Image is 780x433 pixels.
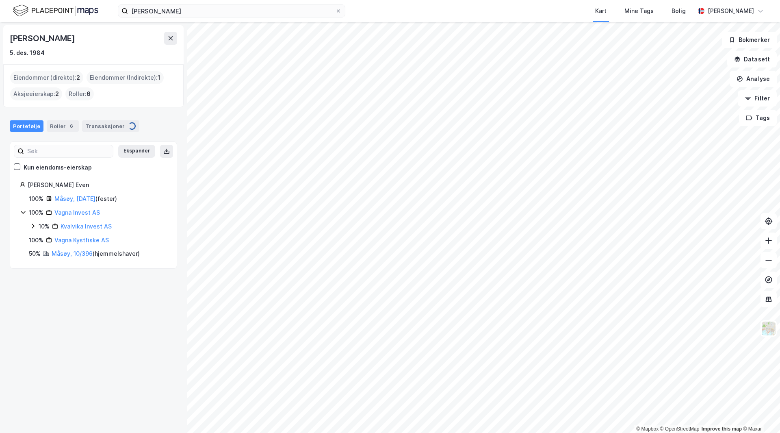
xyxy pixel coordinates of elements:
[87,89,91,99] span: 6
[128,122,136,130] img: spinner.a6d8c91a73a9ac5275cf975e30b51cfb.svg
[10,120,43,132] div: Portefølje
[54,209,100,216] a: Vagna Invest AS
[13,4,98,18] img: logo.f888ab2527a4732fd821a326f86c7f29.svg
[702,426,742,432] a: Improve this map
[739,110,777,126] button: Tags
[10,71,83,84] div: Eiendommer (direkte) :
[722,32,777,48] button: Bokmerker
[52,249,140,259] div: ( hjemmelshaver )
[660,426,700,432] a: OpenStreetMap
[76,73,80,83] span: 2
[118,145,155,158] button: Ekspander
[128,5,335,17] input: Søk på adresse, matrikkel, gårdeiere, leietakere eller personer
[672,6,686,16] div: Bolig
[636,426,659,432] a: Mapbox
[29,235,43,245] div: 100%
[54,194,117,204] div: ( fester )
[738,90,777,107] button: Filter
[24,145,113,157] input: Søk
[54,237,109,244] a: Vagna Kystfiske AS
[158,73,160,83] span: 1
[67,122,76,130] div: 6
[10,32,76,45] div: [PERSON_NAME]
[24,163,92,172] div: Kun eiendoms-eierskap
[29,208,43,218] div: 100%
[595,6,607,16] div: Kart
[47,120,79,132] div: Roller
[10,87,62,100] div: Aksjeeierskap :
[52,250,93,257] a: Måsøy, 10/396
[708,6,754,16] div: [PERSON_NAME]
[54,195,95,202] a: Måsøy, [DATE]
[82,120,139,132] div: Transaksjoner
[739,394,780,433] iframe: Chat Widget
[29,194,43,204] div: 100%
[624,6,654,16] div: Mine Tags
[55,89,59,99] span: 2
[87,71,164,84] div: Eiendommer (Indirekte) :
[28,180,167,190] div: [PERSON_NAME] Even
[61,223,112,230] a: Kvalvika Invest AS
[761,321,776,336] img: Z
[10,48,45,58] div: 5. des. 1984
[730,71,777,87] button: Analyse
[727,51,777,67] button: Datasett
[39,222,50,231] div: 10%
[29,249,41,259] div: 50%
[65,87,94,100] div: Roller :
